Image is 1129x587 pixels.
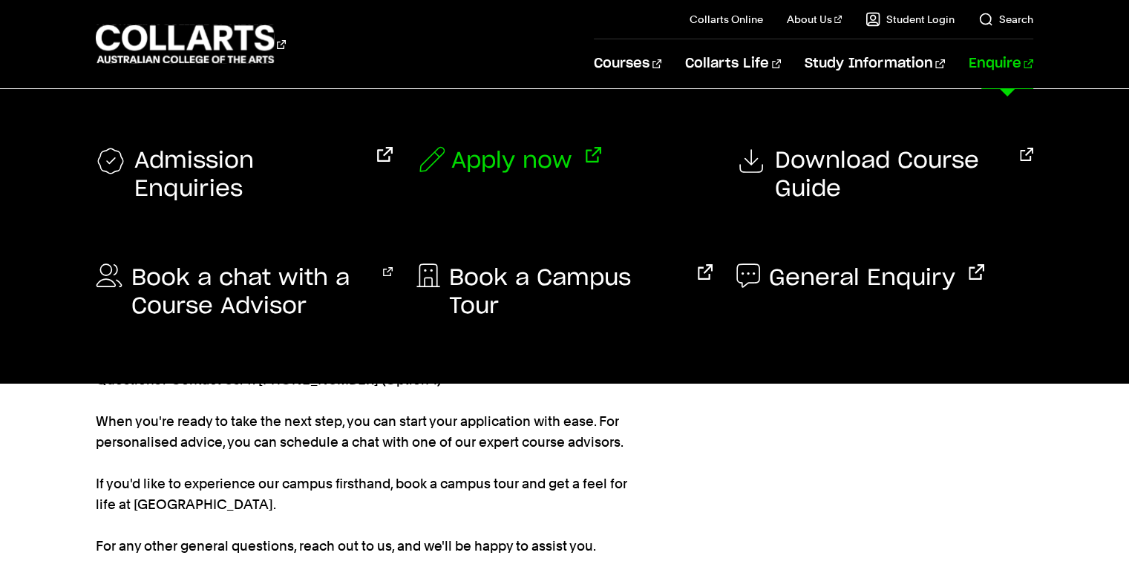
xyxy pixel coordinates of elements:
[451,147,572,175] span: Apply now
[96,264,392,321] a: Book a chat with a Course Advisor
[978,12,1033,27] a: Search
[96,23,286,65] div: Go to homepage
[769,264,955,292] span: General Enquiry
[131,264,370,321] span: Book a chat with a Course Advisor
[865,12,955,27] a: Student Login
[736,147,1033,203] a: Download Course Guide
[690,12,763,27] a: Collarts Online
[134,147,364,203] span: Admission Enquiries
[416,147,601,175] a: Apply now
[969,39,1033,88] a: Enquire
[96,224,638,557] p: Whether you're ready to apply or just starting to explore your options, we're here to help you ev...
[787,12,842,27] a: About Us
[775,147,1007,203] span: Download Course Guide
[449,264,684,321] span: Book a Campus Tour
[416,264,713,321] a: Book a Campus Tour
[96,147,392,203] a: Admission Enquiries
[736,264,984,292] a: General Enquiry
[685,39,781,88] a: Collarts Life
[594,39,661,88] a: Courses
[805,39,944,88] a: Study Information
